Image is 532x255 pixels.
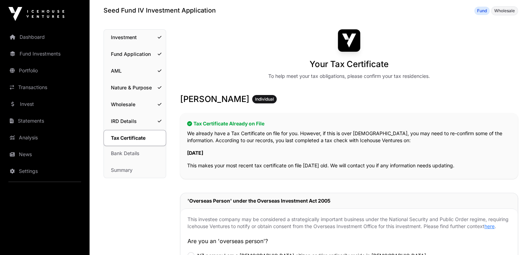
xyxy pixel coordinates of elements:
[6,130,84,145] a: Analysis
[187,130,511,144] p: We already have a Tax Certificate on file for you. However, if this is over [DEMOGRAPHIC_DATA], y...
[6,29,84,45] a: Dashboard
[6,63,84,78] a: Portfolio
[104,63,166,79] a: AML
[477,8,487,14] span: Fund
[104,97,166,112] a: Wholesale
[104,146,166,161] a: Bank Details
[187,162,511,169] p: This makes your most recent tax certificate on file [DATE] old. We will contact you if any inform...
[338,29,360,52] img: Seed Fund IV
[6,147,84,162] a: News
[104,30,166,45] a: Investment
[268,73,430,80] div: To help meet your tax obligations, please confirm your tax residencies.
[6,163,84,179] a: Settings
[187,216,511,230] p: This investee company may be considered a strategically important business under the National Sec...
[104,114,166,129] a: IRD Details
[255,96,274,102] span: Individual
[180,94,518,105] h3: [PERSON_NAME]
[187,120,511,127] h2: Tax Certificate Already on File
[6,80,84,95] a: Transactions
[187,197,511,204] h2: 'Overseas Person' under the Overseas Investment Act 2005
[187,150,511,156] p: [DATE]
[484,223,495,229] a: here
[494,8,515,14] span: Wholesale
[8,7,64,21] img: Icehouse Ventures Logo
[187,237,511,245] p: Are you an 'overseas person'?
[6,113,84,129] a: Statements
[497,221,532,255] iframe: Chat Widget
[104,162,166,178] a: Summary
[6,96,84,112] a: Invest
[6,46,84,61] a: Fund Investments
[104,6,216,15] h1: Seed Fund IV Investment Application
[104,130,166,146] a: Tax Certificate
[104,46,166,62] a: Fund Application
[104,80,166,95] a: Nature & Purpose
[310,59,389,70] h1: Your Tax Certificate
